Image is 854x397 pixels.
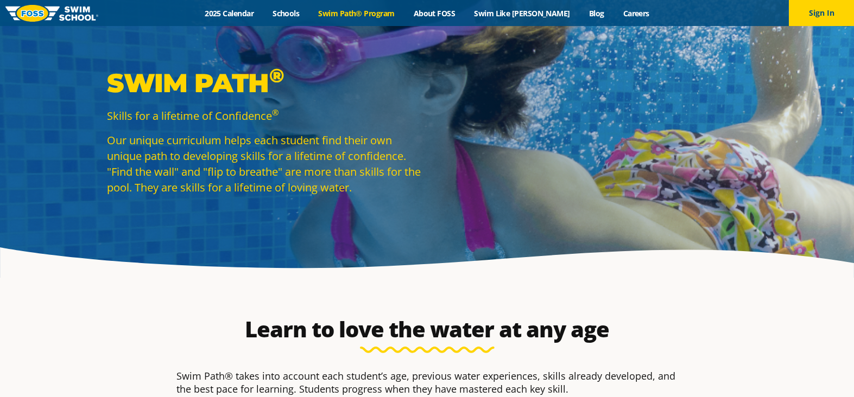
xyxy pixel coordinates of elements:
a: Swim Like [PERSON_NAME] [465,8,580,18]
img: FOSS Swim School Logo [5,5,98,22]
a: Swim Path® Program [309,8,404,18]
p: Swim Path [107,67,422,99]
p: Swim Path® takes into account each student’s age, previous water experiences, skills already deve... [176,369,678,395]
a: Blog [579,8,613,18]
a: About FOSS [404,8,465,18]
a: Schools [263,8,309,18]
a: Careers [613,8,659,18]
sup: ® [269,63,284,87]
a: 2025 Calendar [195,8,263,18]
p: Skills for a lifetime of Confidence [107,108,422,124]
sup: ® [272,107,279,118]
p: Our unique curriculum helps each student find their own unique path to developing skills for a li... [107,132,422,195]
h2: Learn to love the water at any age [171,316,684,342]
